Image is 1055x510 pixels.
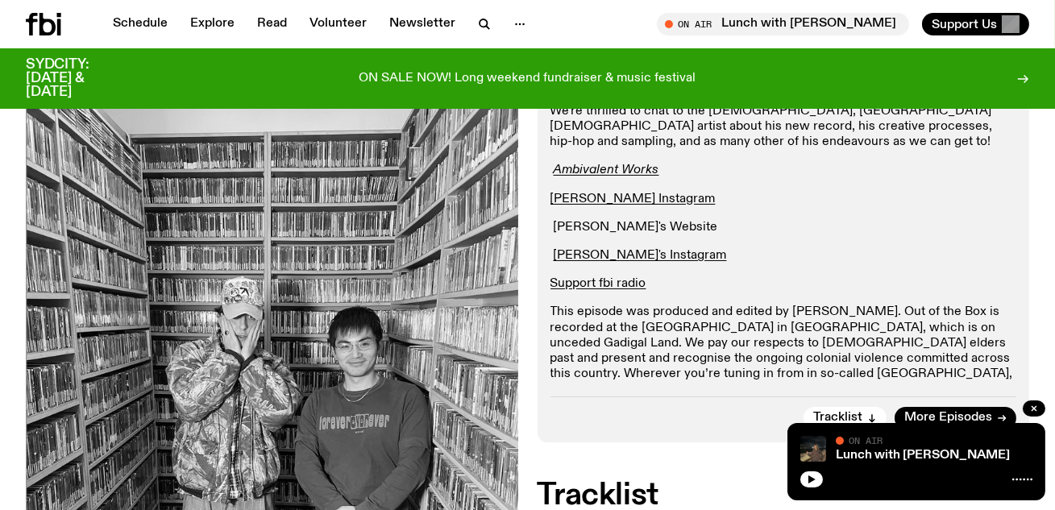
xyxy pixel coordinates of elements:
button: Tracklist [804,407,887,429]
p: ON SALE NOW! Long weekend fundraiser & music festival [359,72,696,86]
a: Explore [181,13,244,35]
h3: SYDCITY: [DATE] & [DATE] [26,58,129,99]
a: Schedule [103,13,177,35]
span: More Episodes [904,412,992,424]
a: Volunteer [300,13,376,35]
h2: Tracklist [538,481,1030,510]
a: Newsletter [380,13,465,35]
button: On AirLunch with [PERSON_NAME] [657,13,909,35]
p: We're thrilled to chat to the [DEMOGRAPHIC_DATA], [GEOGRAPHIC_DATA][DEMOGRAPHIC_DATA] artist abou... [550,104,1017,151]
a: Support fbi radio [550,277,646,290]
button: Support Us [922,13,1029,35]
a: [PERSON_NAME] Instagram [550,193,716,205]
a: Read [247,13,297,35]
a: Ambivalent Works [554,164,659,176]
a: [PERSON_NAME]'s Instagram [554,249,727,262]
a: [PERSON_NAME]'s Website [554,221,718,234]
a: Lunch with [PERSON_NAME] [836,449,1010,462]
span: On Air [849,435,883,446]
span: Tracklist [813,412,862,424]
p: This episode was produced and edited by [PERSON_NAME]. Out of the Box is recorded at the [GEOGRAP... [550,305,1017,397]
img: Izzy Page stands above looking down at Opera Bar. She poses in front of the Harbour Bridge in the... [800,436,826,462]
span: Support Us [932,17,997,31]
a: More Episodes [895,407,1016,429]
